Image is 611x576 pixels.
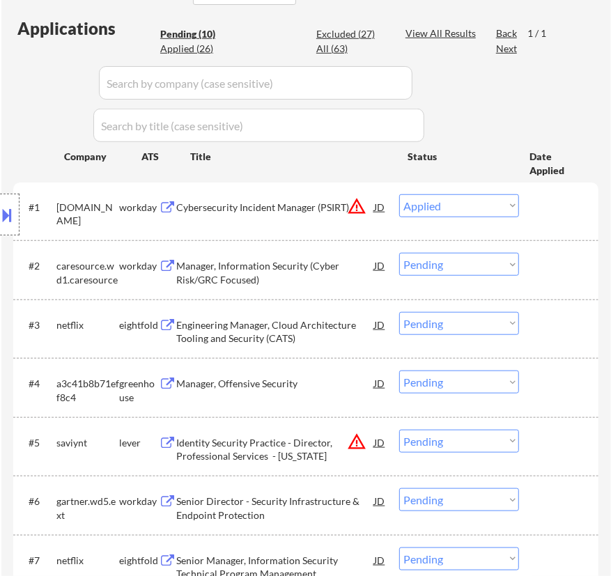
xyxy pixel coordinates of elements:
div: All (63) [316,42,386,56]
div: workday [119,495,159,508]
div: Manager, Information Security (Cyber Risk/GRC Focused) [176,259,374,286]
div: lever [119,436,159,450]
div: #4 [29,377,45,391]
div: Applications [17,20,155,37]
div: JD [373,253,386,278]
div: View All Results [405,26,480,40]
button: warning_amber [347,432,366,451]
div: Engineering Manager, Cloud Architecture Tooling and Security (CATS) [176,318,374,345]
div: Next [496,42,518,56]
div: JD [373,547,386,573]
div: #6 [29,495,45,508]
div: JD [373,371,386,396]
div: netflix [56,554,119,568]
div: #7 [29,554,45,568]
div: a3c41b8b71eff8c4 [56,377,119,404]
div: Manager, Offensive Security [176,377,374,391]
div: saviynt [56,436,119,450]
div: gartner.wd5.ext [56,495,119,522]
div: #5 [29,436,45,450]
div: Status [408,143,509,169]
div: Excluded (27) [316,27,386,41]
input: Search by title (case sensitive) [93,109,424,142]
div: Date Applied [529,150,582,177]
div: Applied (26) [160,42,230,56]
div: Pending (10) [160,27,230,41]
div: JD [373,430,386,455]
div: 1 / 1 [527,26,559,40]
div: greenhouse [119,377,159,404]
div: JD [373,488,386,513]
div: JD [373,194,386,219]
div: Back [496,26,518,40]
div: Senior Director - Security Infrastructure & Endpoint Protection [176,495,374,522]
input: Search by company (case sensitive) [99,66,412,100]
div: JD [373,312,386,337]
div: Cybersecurity Incident Manager (PSIRT) [176,201,374,215]
div: eightfold [119,554,159,568]
button: warning_amber [347,196,366,216]
div: Title [190,150,394,164]
div: Identity Security Practice - Director, Professional Services - [US_STATE] [176,436,374,463]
